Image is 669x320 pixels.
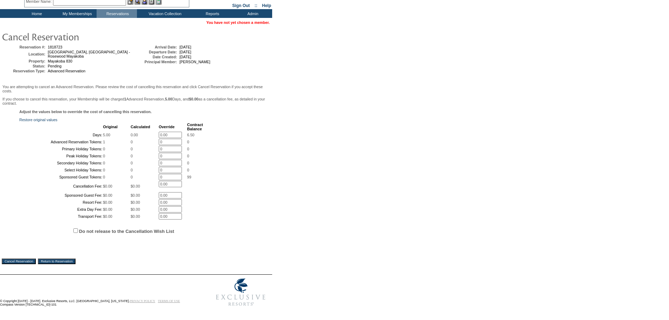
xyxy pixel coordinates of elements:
td: Reports [191,9,232,18]
span: $0.00 [131,184,140,188]
span: 0 [187,140,189,144]
b: Adjust the values below to override the cost of cancelling this reservation. [19,110,152,114]
p: If you choose to cancel this reservation, your Membership will be charged Advanced Reservation, D... [2,97,270,105]
b: $0.00 [189,97,198,101]
span: 0 [131,175,133,179]
span: Advanced Reservation [48,69,85,73]
span: $0.00 [131,214,140,218]
p: You are attempting to cancel an Advanced Reservation. Please review the cost of cancelling this r... [2,85,270,93]
td: Reservation Type: [3,69,45,73]
span: 0 [103,168,105,172]
span: You have not yet chosen a member. [206,20,270,25]
b: Calculated [131,125,150,129]
td: Principal Member: [135,60,177,64]
span: $0.00 [103,200,112,204]
td: Property: [3,59,45,63]
input: Cancel Reservation [2,259,36,264]
td: Date Created: [135,55,177,59]
span: 6.50 [187,133,195,137]
span: 1818723 [48,45,63,49]
span: 0.00 [131,133,138,137]
span: 0 [103,154,105,158]
td: Peak Holiday Tokens: [20,153,102,159]
span: 1 [103,140,105,144]
label: Do not release to the Cancellation Wish List [79,229,174,234]
td: Departure Date: [135,50,177,54]
b: Override [159,125,175,129]
span: [GEOGRAPHIC_DATA], [GEOGRAPHIC_DATA] - Rosewood Mayakoba [48,50,130,58]
span: $0.00 [103,193,112,197]
td: My Memberships [56,9,97,18]
td: Reservations [97,9,137,18]
span: 0 [131,154,133,158]
img: Exclusive Resorts [209,275,272,310]
td: Extra Day Fee: [20,206,102,213]
span: [DATE] [179,55,191,59]
img: pgTtlCancelRes.gif [2,30,142,44]
a: Restore original values [19,118,57,122]
td: Sponsored Guest Fee: [20,192,102,198]
span: $0.00 [131,207,140,211]
span: $0.00 [131,193,140,197]
span: [PERSON_NAME] [179,60,210,64]
a: TERMS OF USE [158,299,180,303]
td: Secondary Holiday Tokens: [20,160,102,166]
span: 0 [131,168,133,172]
b: 1 [124,97,126,101]
span: $0.00 [131,200,140,204]
td: Vacation Collection [137,9,191,18]
b: Original [103,125,118,129]
span: $0.00 [103,214,112,218]
td: Transport Fee: [20,213,102,220]
span: $0.00 [103,207,112,211]
span: 0 [103,175,105,179]
span: 0 [103,147,105,151]
a: PRIVACY POLICY [130,299,155,303]
span: 0 [187,147,189,151]
td: Primary Holiday Tokens: [20,146,102,152]
td: Days: [20,132,102,138]
span: 5.00 [103,133,110,137]
td: Sponsored Guest Tokens: [20,174,102,180]
td: Cancellation Fee: [20,181,102,191]
input: Return to Reservation [38,259,76,264]
span: [DATE] [179,50,191,54]
td: Arrival Date: [135,45,177,49]
td: Status: [3,64,45,68]
span: Mayakoba 830 [48,59,72,63]
span: 0 [103,161,105,165]
td: Resort Fee: [20,199,102,205]
span: :: [255,3,257,8]
span: 0 [187,154,189,158]
b: 5.00 [165,97,172,101]
span: 0 [187,161,189,165]
span: 0 [187,168,189,172]
span: $0.00 [103,184,112,188]
span: 0 [131,161,133,165]
span: [DATE] [179,45,191,49]
td: Admin [232,9,272,18]
td: Home [16,9,56,18]
span: 0 [131,140,133,144]
b: Contract Balance [187,123,203,131]
td: Advanced Reservation Tokens: [20,139,102,145]
td: Location: [3,50,45,58]
td: Select Holiday Tokens: [20,167,102,173]
a: Sign Out [232,3,250,8]
a: Help [262,3,271,8]
span: 0 [131,147,133,151]
td: Reservation #: [3,45,45,49]
span: 99 [187,175,191,179]
span: Pending [48,64,61,68]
